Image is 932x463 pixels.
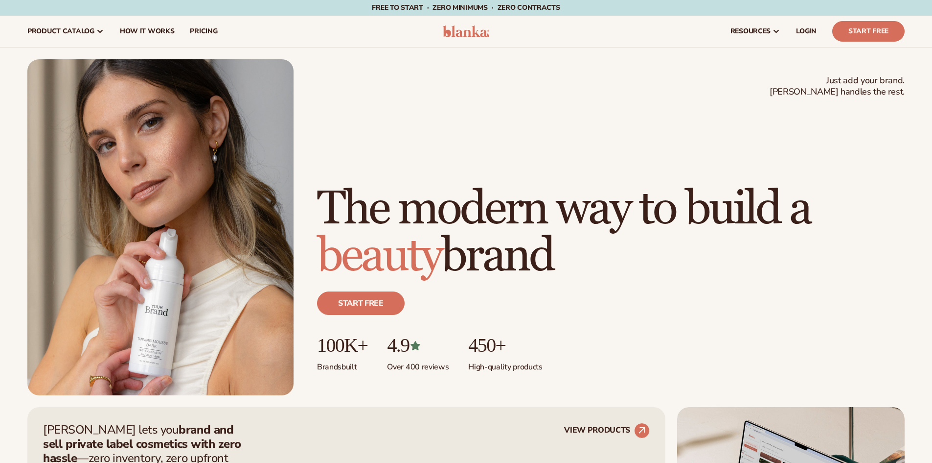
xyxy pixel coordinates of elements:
h1: The modern way to build a brand [317,186,905,280]
a: product catalog [20,16,112,47]
span: resources [730,27,771,35]
span: How It Works [120,27,175,35]
span: Free to start · ZERO minimums · ZERO contracts [372,3,560,12]
p: Brands built [317,356,367,372]
a: How It Works [112,16,182,47]
a: VIEW PRODUCTS [564,423,650,439]
a: resources [723,16,788,47]
span: beauty [317,227,441,285]
span: Just add your brand. [PERSON_NAME] handles the rest. [770,75,905,98]
img: logo [443,25,489,37]
a: Start free [317,292,405,315]
a: pricing [182,16,225,47]
p: Over 400 reviews [387,356,449,372]
p: High-quality products [468,356,542,372]
p: 450+ [468,335,542,356]
span: product catalog [27,27,94,35]
img: Female holding tanning mousse. [27,59,294,395]
span: LOGIN [796,27,817,35]
a: LOGIN [788,16,824,47]
span: pricing [190,27,217,35]
a: Start Free [832,21,905,42]
p: 4.9 [387,335,449,356]
p: 100K+ [317,335,367,356]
